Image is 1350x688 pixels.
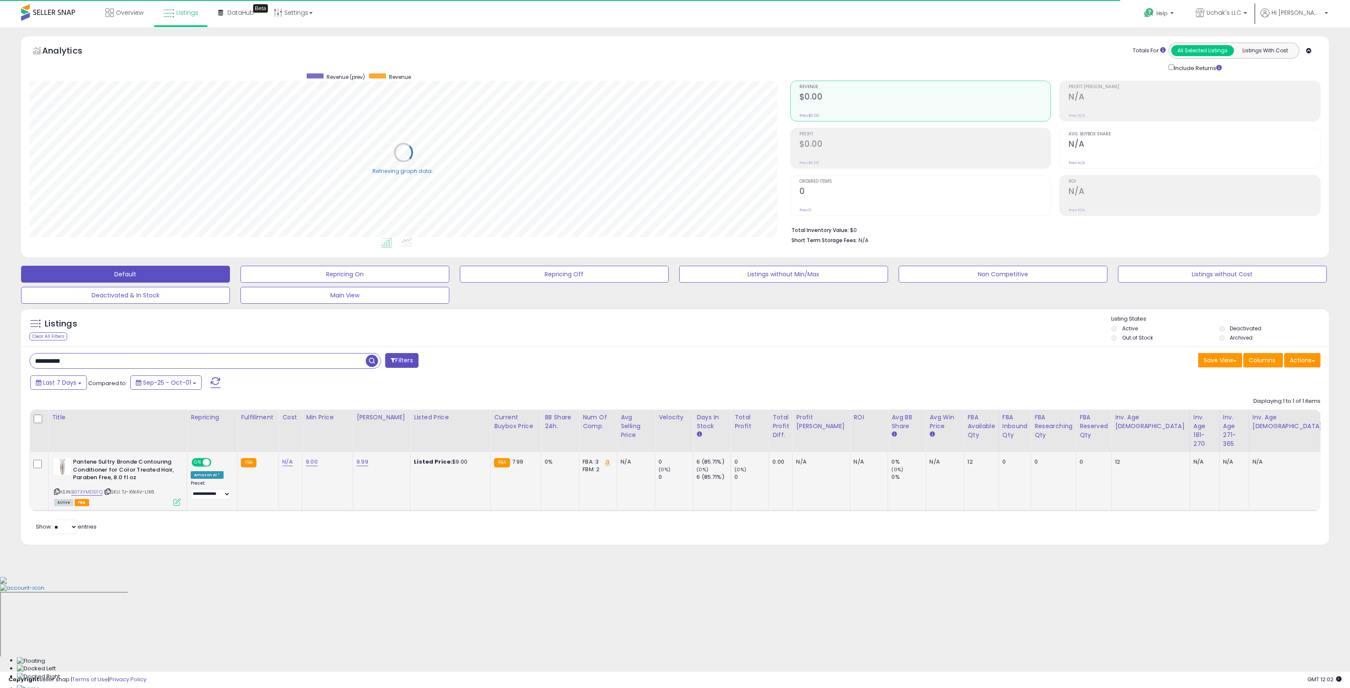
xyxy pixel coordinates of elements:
button: Default [21,266,230,283]
div: Fulfillment [241,413,275,422]
div: Avg Selling Price [621,413,651,440]
div: Inv. Age [DEMOGRAPHIC_DATA] [1115,413,1186,431]
div: 0 [1080,458,1105,466]
div: Min Price [306,413,349,422]
small: (0%) [734,466,746,473]
b: Total Inventory Value: [791,227,849,234]
div: N/A [796,458,843,466]
small: Days In Stock. [697,431,702,438]
span: | SKU: TJ-XWAV-L1X6 [104,488,154,495]
button: Listings With Cost [1234,45,1296,56]
div: FBA Researching Qty [1034,413,1072,440]
div: FBM: 2 [583,466,610,473]
div: 0% [545,458,572,466]
div: 6 (85.71%) [697,473,731,481]
span: 7.99 [512,458,524,466]
span: Profit [PERSON_NAME] [1069,85,1320,89]
div: Avg Win Price [929,413,960,431]
div: N/A [1223,458,1242,466]
span: ON [192,459,203,466]
div: 0.00 [772,458,786,466]
b: Short Term Storage Fees: [791,237,857,244]
h2: N/A [1069,186,1320,198]
div: 0% [891,458,926,466]
img: Docked Right [17,673,60,681]
img: 41Z28LxHExL._SL40_.jpg [54,458,71,475]
span: Columns [1249,356,1275,364]
span: Show: entries [36,523,97,531]
small: Avg Win Price. [929,431,934,438]
a: B07XYMDSFQ [71,488,103,496]
small: (0%) [659,466,670,473]
button: Columns [1243,353,1283,367]
b: Listed Price: [414,458,452,466]
div: Title [52,413,184,422]
h5: Listings [45,318,77,330]
div: Include Returns [1162,63,1232,72]
small: FBA [494,458,510,467]
div: Avg BB Share [891,413,922,431]
div: N/A [621,458,648,466]
button: Sep-25 - Oct-01 [130,375,202,390]
div: $9.00 [414,458,484,466]
button: Last 7 Days [30,375,87,390]
div: Displaying 1 to 1 of 1 items [1253,397,1320,405]
div: Inv. Age [DEMOGRAPHIC_DATA]-180 [1253,413,1337,431]
div: FBA Reserved Qty [1080,413,1108,440]
h2: 0 [799,186,1051,198]
button: Actions [1284,353,1320,367]
div: FBA Available Qty [967,413,995,440]
div: 12 [1115,458,1183,466]
div: Repricing [191,413,234,422]
div: BB Share 24h. [545,413,575,431]
button: Listings without Min/Max [679,266,888,283]
button: All Selected Listings [1171,45,1234,56]
div: Inv. Age 181-270 [1193,413,1216,448]
button: Listings without Cost [1118,266,1327,283]
div: 6 (85.71%) [697,458,731,466]
div: [PERSON_NAME] [356,413,407,422]
div: Total Profit [734,413,765,431]
label: Archived [1230,334,1253,341]
a: N/A [282,458,292,466]
span: Hi [PERSON_NAME] [1272,8,1322,17]
div: 0 [1034,458,1069,466]
div: Velocity [659,413,689,422]
span: FBA [75,499,89,506]
div: 0 [659,473,693,481]
b: Pantene Sultry Bronde Contouring Conditioner for Color Treated Hair, Paraben Free, 8.0 fl oz [73,458,175,484]
div: Total Profit Diff. [772,413,789,440]
span: Last 7 Days [43,378,76,387]
h2: $0.00 [799,92,1051,103]
img: Floating [17,657,45,665]
span: Revenue [799,85,1051,89]
i: Get Help [1144,8,1154,18]
div: ASIN: [54,458,181,505]
span: All listings currently available for purchase on Amazon [54,499,73,506]
div: Clear All Filters [30,332,67,340]
span: Ordered Items [799,179,1051,184]
button: Repricing On [240,266,449,283]
div: Profit [PERSON_NAME] [796,413,846,431]
span: N/A [859,236,869,244]
small: FBA [241,458,256,467]
small: Prev: $0.00 [799,113,819,118]
div: FBA inbound Qty [1002,413,1028,440]
span: ROI [1069,179,1320,184]
small: Prev: $0.00 [799,160,819,165]
img: Docked Left [17,665,56,673]
li: $0 [791,224,1315,235]
div: FBA: 3 [583,458,610,466]
small: (0%) [697,466,708,473]
div: Inv. Age 271-365 [1223,413,1245,448]
div: 0% [891,473,926,481]
div: 0 [659,458,693,466]
div: Num of Comp. [583,413,613,431]
small: Prev: N/A [1069,160,1085,165]
div: N/A [929,458,957,466]
span: Compared to: [88,379,127,387]
small: (0%) [891,466,903,473]
div: 0 [734,458,769,466]
button: Repricing Off [460,266,669,283]
button: Non Competitive [899,266,1107,283]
